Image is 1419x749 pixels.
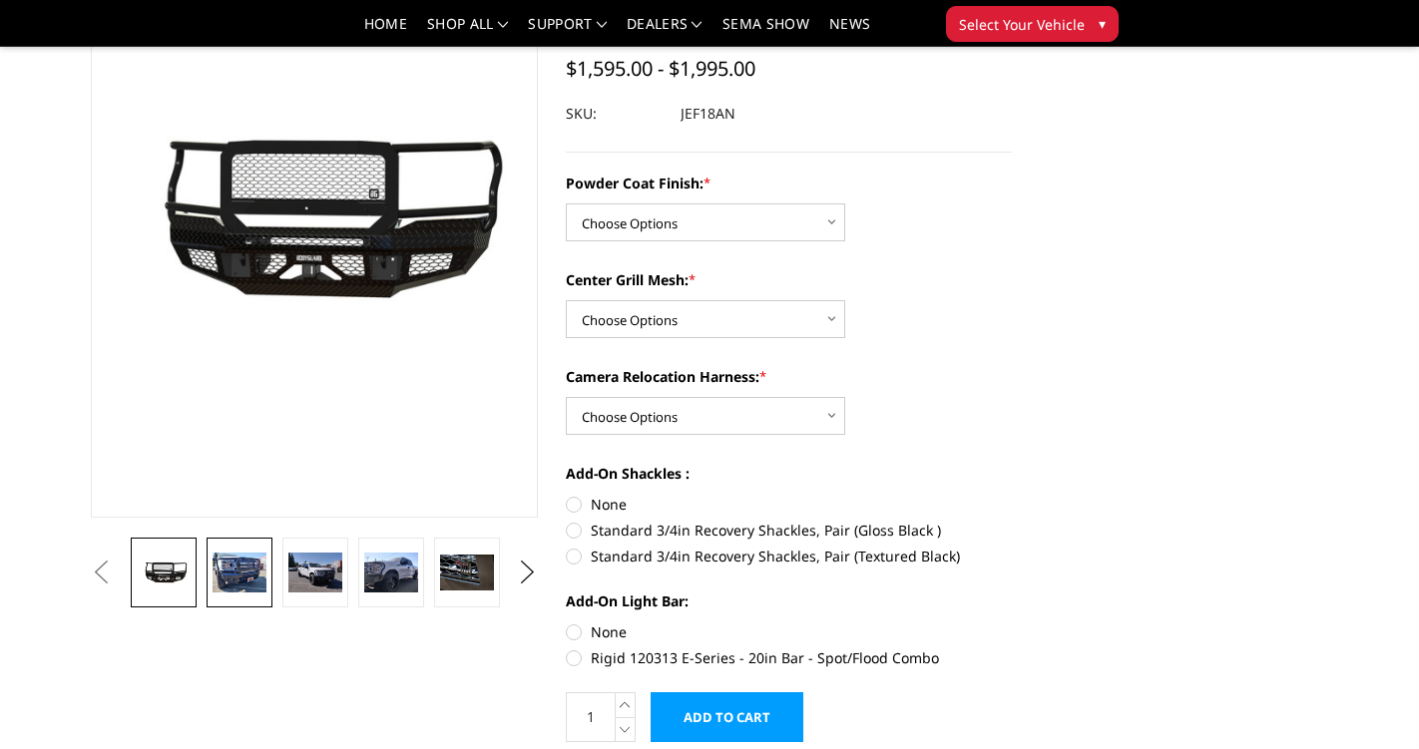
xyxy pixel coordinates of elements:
[959,14,1085,35] span: Select Your Vehicle
[566,590,1013,611] label: Add-On Light Bar:
[364,17,407,46] a: Home
[566,269,1013,290] label: Center Grill Mesh:
[213,553,266,593] img: 2018-2020 Ford F150 - FT Series - Extreme Front Bumper
[86,558,116,587] button: Previous
[528,17,607,46] a: Support
[566,173,1013,193] label: Powder Coat Finish:
[946,6,1119,42] button: Select Your Vehicle
[566,96,666,132] dt: SKU:
[364,553,418,593] img: 2018-2020 Ford F150 - FT Series - Extreme Front Bumper
[566,366,1013,387] label: Camera Relocation Harness:
[566,494,1013,515] label: None
[722,17,809,46] a: SEMA Show
[566,546,1013,566] label: Standard 3/4in Recovery Shackles, Pair (Textured Black)
[1099,13,1106,34] span: ▾
[627,17,703,46] a: Dealers
[829,17,870,46] a: News
[681,96,735,132] dd: JEF18AN
[566,463,1013,484] label: Add-On Shackles :
[288,553,342,593] img: 2018-2020 Ford F150 - FT Series - Extreme Front Bumper
[566,647,1013,668] label: Rigid 120313 E-Series - 20in Bar - Spot/Flood Combo
[427,17,508,46] a: shop all
[440,555,494,590] img: 2018-2020 Ford F150 - FT Series - Extreme Front Bumper
[512,558,542,587] button: Next
[566,621,1013,642] label: None
[566,55,755,82] span: $1,595.00 - $1,995.00
[566,520,1013,541] label: Standard 3/4in Recovery Shackles, Pair (Gloss Black )
[651,692,803,742] input: Add to Cart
